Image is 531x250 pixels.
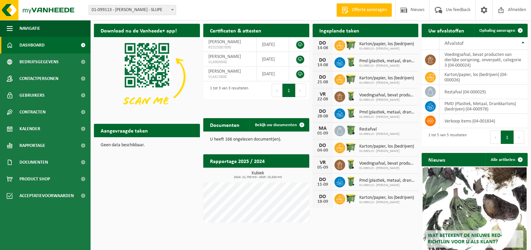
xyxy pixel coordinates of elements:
[439,50,528,70] td: voedingsafval, bevat producten van dierlijke oorsprong, onverpakt, categorie 3 (04-000024)
[359,81,414,85] span: 01-099113 - [PERSON_NAME]
[359,59,415,64] span: Pmd (plastiek, metaal, drankkartons) (bedrijven)
[316,80,329,85] div: 21-08
[19,70,58,87] span: Contactpersonen
[359,166,415,170] span: 01-099113 - [PERSON_NAME]
[479,28,515,33] span: Ophaling aanvragen
[359,144,414,149] span: Karton/papier, los (bedrijven)
[19,37,45,54] span: Dashboard
[490,131,501,144] button: Previous
[257,37,289,52] td: [DATE]
[345,124,357,136] img: WB-0370-HPE-GN-50
[272,84,282,97] button: Previous
[203,154,271,167] h2: Rapportage 2025 / 2024
[296,84,306,97] button: Next
[208,74,252,80] span: VLA613800
[259,167,309,181] a: Bekijk rapportage
[485,153,527,166] a: Alle artikelen
[208,69,241,74] span: [PERSON_NAME]
[101,143,193,148] p: Geen data beschikbaar.
[316,75,329,80] div: DO
[203,24,268,37] h2: Certificaten & attesten
[316,126,329,131] div: MA
[316,46,329,51] div: 14-08
[316,92,329,97] div: VR
[19,54,59,70] span: Bedrijfsgegevens
[345,56,357,68] img: WB-0240-HPE-GN-50
[316,165,329,170] div: 05-09
[316,143,329,148] div: DO
[208,39,241,45] span: [PERSON_NAME]
[19,154,48,171] span: Documenten
[89,5,176,15] span: 01-099113 - LEFEVERE GODFRIED - SLIJPE
[345,159,357,170] img: WB-0140-HPE-GN-50
[359,195,414,200] span: Karton/papier, los (bedrijven)
[345,176,357,187] img: WB-0240-HPE-GN-50
[439,70,528,85] td: karton/papier, los (bedrijven) (04-000026)
[345,39,357,51] img: WB-1100-HPE-GN-50
[316,182,329,187] div: 11-09
[19,20,40,37] span: Navigatie
[425,130,467,145] div: 1 tot 5 van 5 resultaten
[359,76,414,81] span: Karton/papier, los (bedrijven)
[208,45,252,50] span: RED25007890
[428,233,502,245] span: Wat betekent de nieuwe RED-richtlijn voor u als klant?
[19,187,74,204] span: Acceptatievoorwaarden
[203,118,246,131] h2: Documenten
[89,5,176,15] span: 01-099113 - LEFEVERE GODFRIED - SLIJPE
[359,93,415,98] span: Voedingsafval, bevat producten van dierlijke oorsprong, onverpakt, categorie 3
[422,153,452,166] h2: Nieuws
[210,137,303,142] p: U heeft 166 ongelezen document(en).
[313,24,366,37] h2: Ingeplande taken
[208,54,241,59] span: [PERSON_NAME]
[439,114,528,128] td: verkoop items (04-001834)
[422,24,471,37] h2: Uw afvalstoffen
[316,160,329,165] div: VR
[316,63,329,68] div: 14-08
[255,123,297,127] span: Bekijk uw documenten
[19,120,40,137] span: Kalender
[316,131,329,136] div: 01-09
[316,97,329,102] div: 22-08
[359,110,415,115] span: Pmd (plastiek, metaal, drankkartons) (bedrijven)
[501,131,514,144] button: 1
[359,200,414,204] span: 01-099113 - [PERSON_NAME]
[316,109,329,114] div: DO
[208,60,252,65] span: VLA904940
[94,37,200,116] img: Download de VHEPlus App
[359,149,414,153] span: 01-099113 - [PERSON_NAME]
[345,193,357,204] img: WB-1100-HPE-GN-50
[257,52,289,67] td: [DATE]
[316,194,329,199] div: DO
[316,177,329,182] div: DO
[316,148,329,153] div: 04-09
[359,161,415,166] span: Voedingsafval, bevat producten van dierlijke oorsprong, onverpakt, categorie 3
[94,24,183,37] h2: Download nu de Vanheede+ app!
[439,99,528,114] td: PMD (Plastiek, Metaal, Drankkartons) (bedrijven) (04-000978)
[359,178,415,183] span: Pmd (plastiek, metaal, drankkartons) (bedrijven)
[345,107,357,119] img: WB-0240-HPE-GN-50
[250,118,309,132] a: Bekijk uw documenten
[336,3,392,17] a: Offerte aanvragen
[350,7,388,13] span: Offerte aanvragen
[359,127,400,132] span: Restafval
[474,24,527,37] a: Ophaling aanvragen
[19,104,46,120] span: Contracten
[345,142,357,153] img: WB-1100-HPE-GN-50
[359,64,415,68] span: 01-099113 - [PERSON_NAME]
[19,171,50,187] span: Product Shop
[19,137,45,154] span: Rapportage
[444,41,464,46] span: Afvalstof
[359,98,415,102] span: 01-099113 - [PERSON_NAME]
[316,40,329,46] div: DO
[439,85,528,99] td: restafval (04-000029)
[207,83,248,98] div: 1 tot 3 van 3 resultaten
[359,115,415,119] span: 01-099113 - [PERSON_NAME]
[316,58,329,63] div: DO
[94,124,155,137] h2: Aangevraagde taken
[345,73,357,85] img: WB-1100-HPE-GN-50
[345,90,357,102] img: WB-0140-HPE-GN-50
[514,131,524,144] button: Next
[359,41,414,47] span: Karton/papier, los (bedrijven)
[359,132,400,136] span: 01-099113 - [PERSON_NAME]
[282,84,296,97] button: 1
